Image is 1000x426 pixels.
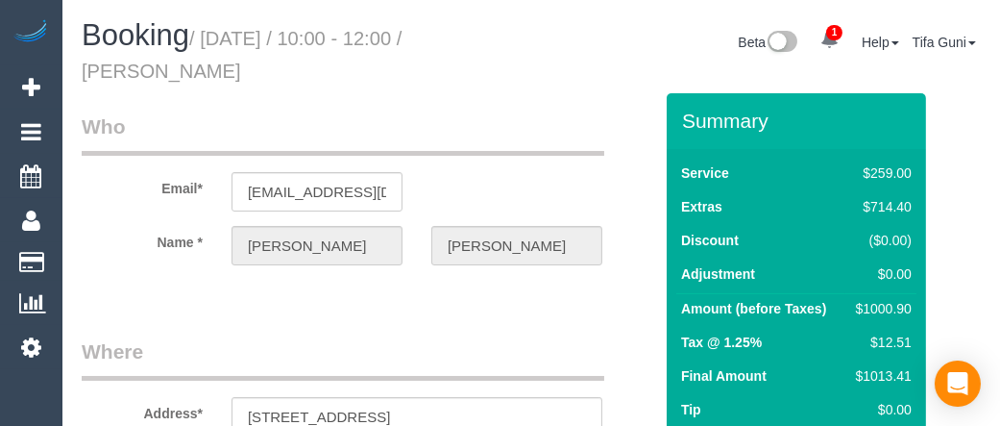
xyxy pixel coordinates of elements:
label: Service [681,163,729,183]
a: Tifa Guni [913,35,976,50]
span: Booking [82,18,189,52]
img: New interface [766,31,797,56]
legend: Who [82,113,604,156]
input: Last Name* [431,226,602,265]
div: ($0.00) [850,231,912,250]
small: / [DATE] / 10:00 - 12:00 / [PERSON_NAME] [82,28,402,82]
div: $1013.41 [850,366,912,386]
h3: Summary [682,110,916,132]
div: $1000.90 [850,299,912,318]
div: $0.00 [850,400,912,419]
input: Email* [232,172,402,212]
div: Open Intercom Messenger [935,361,981,407]
span: 1 [826,25,842,40]
label: Tax @ 1.25% [681,333,762,352]
label: Adjustment [681,264,755,284]
img: Automaid Logo [12,19,50,46]
a: Beta [738,35,797,50]
label: Extras [681,197,722,216]
label: Final Amount [681,366,767,386]
label: Name * [67,226,217,252]
a: 1 [811,19,848,62]
a: Help [862,35,899,50]
legend: Where [82,338,604,381]
label: Amount (before Taxes) [681,299,826,318]
div: $259.00 [850,163,912,183]
label: Tip [681,400,701,419]
div: $714.40 [850,197,912,216]
label: Email* [67,172,217,198]
label: Address* [67,397,217,423]
div: $0.00 [850,264,912,284]
input: First Name* [232,226,402,265]
label: Discount [681,231,739,250]
div: $12.51 [850,333,912,352]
